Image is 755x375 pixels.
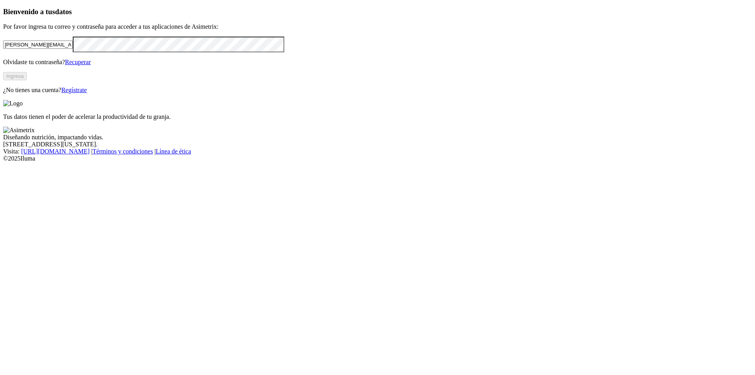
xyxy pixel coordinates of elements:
[55,7,72,16] span: datos
[3,148,752,155] div: Visita : | |
[3,7,752,16] h3: Bienvenido a tus
[65,59,91,65] a: Recuperar
[21,148,90,155] a: [URL][DOMAIN_NAME]
[3,113,752,120] p: Tus datos tienen el poder de acelerar la productividad de tu granja.
[3,87,752,94] p: ¿No tienes una cuenta?
[3,100,23,107] img: Logo
[61,87,87,93] a: Regístrate
[3,141,752,148] div: [STREET_ADDRESS][US_STATE].
[3,134,752,141] div: Diseñando nutrición, impactando vidas.
[156,148,191,155] a: Línea de ética
[3,72,27,80] button: Ingresa
[3,41,73,49] input: Tu correo
[3,127,35,134] img: Asimetrix
[3,59,752,66] p: Olvidaste tu contraseña?
[3,155,752,162] div: © 2025 Iluma
[3,23,752,30] p: Por favor ingresa tu correo y contraseña para acceder a tus aplicaciones de Asimetrix:
[92,148,153,155] a: Términos y condiciones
